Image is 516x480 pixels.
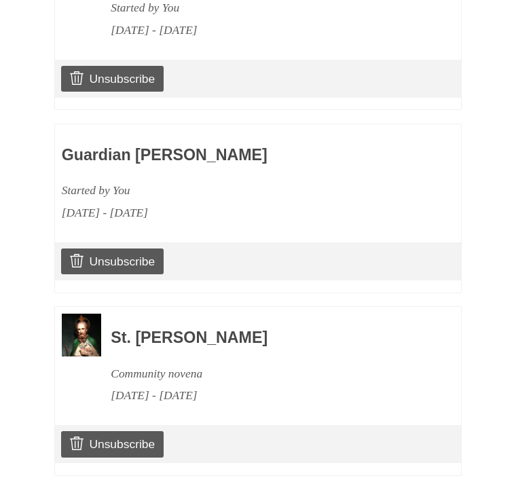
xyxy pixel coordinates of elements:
[61,431,164,457] a: Unsubscribe
[111,19,424,41] div: [DATE] - [DATE]
[62,202,375,224] div: [DATE] - [DATE]
[62,147,375,164] h3: Guardian [PERSON_NAME]
[62,314,101,356] img: Novena image
[111,384,424,407] div: [DATE] - [DATE]
[62,179,375,202] div: Started by You
[61,66,164,92] a: Unsubscribe
[111,329,424,347] h3: St. [PERSON_NAME]
[61,248,164,274] a: Unsubscribe
[111,363,424,385] div: Community novena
